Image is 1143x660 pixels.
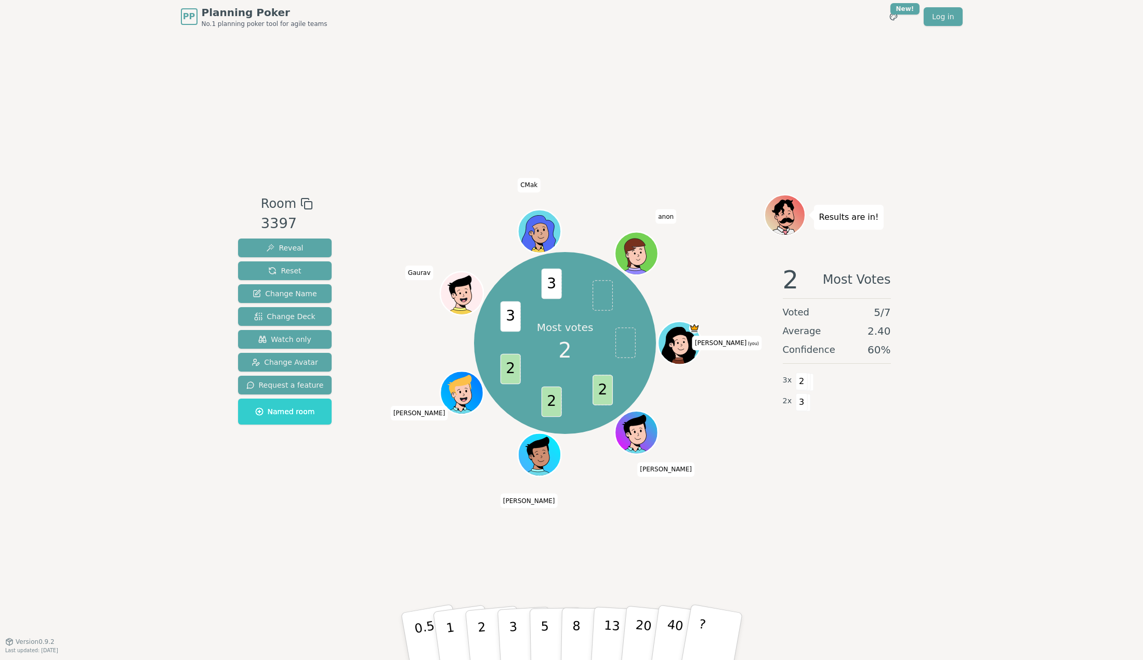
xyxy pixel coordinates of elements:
[238,353,332,372] button: Change Avatar
[890,3,920,15] div: New!
[637,462,694,477] span: Click to change your name
[238,239,332,257] button: Reveal
[391,406,448,420] span: Click to change your name
[783,305,810,320] span: Voted
[868,324,891,338] span: 2.40
[796,373,808,390] span: 2
[783,342,835,357] span: Confidence
[823,267,891,292] span: Most Votes
[261,213,313,234] div: 3397
[924,7,962,26] a: Log in
[501,354,521,385] span: 2
[255,406,315,417] span: Named room
[796,393,808,411] span: 3
[5,648,58,653] span: Last updated: [DATE]
[238,376,332,394] button: Request a feature
[266,243,303,253] span: Reveal
[518,178,540,192] span: Click to change your name
[253,288,317,299] span: Change Name
[874,305,890,320] span: 5 / 7
[746,341,759,346] span: (you)
[689,323,700,334] span: Cristina is the host
[501,301,521,332] span: 3
[238,261,332,280] button: Reset
[261,194,296,213] span: Room
[5,638,55,646] button: Version0.9.2
[252,357,318,367] span: Change Avatar
[884,7,903,26] button: New!
[258,334,311,345] span: Watch only
[238,284,332,303] button: Change Name
[542,387,562,417] span: 2
[254,311,315,322] span: Change Deck
[501,493,558,508] span: Click to change your name
[542,269,562,299] span: 3
[405,266,433,280] span: Click to change your name
[238,307,332,326] button: Change Deck
[183,10,195,23] span: PP
[181,5,327,28] a: PPPlanning PokerNo.1 planning poker tool for agile teams
[659,323,700,363] button: Click to change your avatar
[692,336,761,350] span: Click to change your name
[537,320,594,335] p: Most votes
[202,5,327,20] span: Planning Poker
[783,324,821,338] span: Average
[868,342,890,357] span: 60 %
[558,335,571,366] span: 2
[202,20,327,28] span: No.1 planning poker tool for agile teams
[783,395,792,407] span: 2 x
[655,209,676,223] span: Click to change your name
[246,380,324,390] span: Request a feature
[819,210,879,225] p: Results are in!
[593,375,613,406] span: 2
[238,330,332,349] button: Watch only
[783,267,799,292] span: 2
[783,375,792,386] span: 3 x
[16,638,55,646] span: Version 0.9.2
[238,399,332,425] button: Named room
[268,266,301,276] span: Reset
